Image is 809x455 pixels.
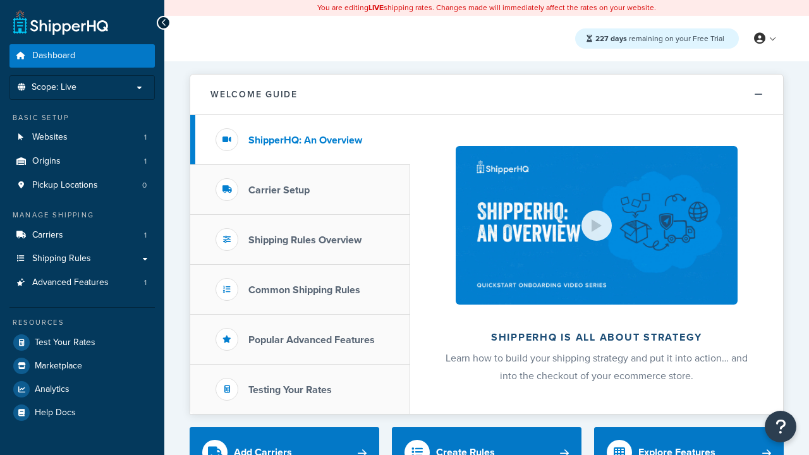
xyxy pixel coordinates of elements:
[248,334,375,346] h3: Popular Advanced Features
[248,135,362,146] h3: ShipperHQ: An Overview
[9,271,155,294] li: Advanced Features
[446,351,748,383] span: Learn how to build your shipping strategy and put it into action… and into the checkout of your e...
[9,210,155,221] div: Manage Shipping
[32,51,75,61] span: Dashboard
[32,230,63,241] span: Carriers
[248,384,332,396] h3: Testing Your Rates
[144,156,147,167] span: 1
[190,75,783,115] button: Welcome Guide
[144,230,147,241] span: 1
[248,185,310,196] h3: Carrier Setup
[32,180,98,191] span: Pickup Locations
[444,332,750,343] h2: ShipperHQ is all about strategy
[9,401,155,424] a: Help Docs
[9,174,155,197] li: Pickup Locations
[32,277,109,288] span: Advanced Features
[595,33,724,44] span: remaining on your Free Trial
[32,156,61,167] span: Origins
[9,150,155,173] a: Origins1
[35,408,76,418] span: Help Docs
[9,271,155,294] a: Advanced Features1
[9,378,155,401] a: Analytics
[210,90,298,99] h2: Welcome Guide
[9,247,155,270] a: Shipping Rules
[248,284,360,296] h3: Common Shipping Rules
[9,126,155,149] li: Websites
[248,234,362,246] h3: Shipping Rules Overview
[35,361,82,372] span: Marketplace
[368,2,384,13] b: LIVE
[142,180,147,191] span: 0
[765,411,796,442] button: Open Resource Center
[9,317,155,328] div: Resources
[9,126,155,149] a: Websites1
[32,253,91,264] span: Shipping Rules
[456,146,738,305] img: ShipperHQ is all about strategy
[32,82,76,93] span: Scope: Live
[35,384,70,395] span: Analytics
[32,132,68,143] span: Websites
[144,277,147,288] span: 1
[595,33,627,44] strong: 227 days
[144,132,147,143] span: 1
[9,331,155,354] a: Test Your Rates
[35,337,95,348] span: Test Your Rates
[9,355,155,377] a: Marketplace
[9,150,155,173] li: Origins
[9,224,155,247] li: Carriers
[9,174,155,197] a: Pickup Locations0
[9,112,155,123] div: Basic Setup
[9,44,155,68] a: Dashboard
[9,224,155,247] a: Carriers1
